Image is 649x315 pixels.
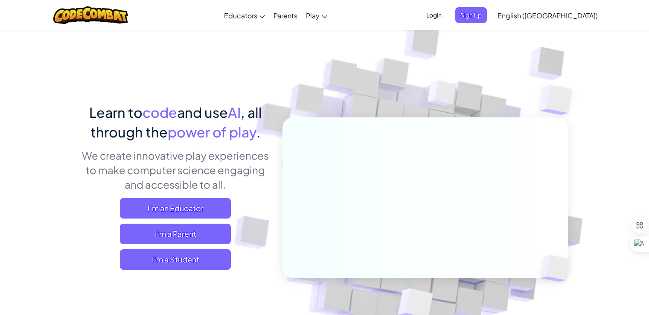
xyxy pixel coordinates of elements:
[168,123,256,140] span: power of play
[177,104,228,121] span: and use
[411,64,473,127] img: Overlap cubes
[522,64,596,136] img: Overlap cubes
[143,104,177,121] span: code
[421,7,447,23] button: Login
[493,4,602,27] a: English ([GEOGRAPHIC_DATA])
[120,224,231,244] a: I'm a Parent
[455,7,487,23] button: Sign Up
[526,237,590,300] img: Overlap cubes
[89,104,143,121] span: Learn to
[120,249,231,270] button: I'm a Student
[53,6,128,24] img: CodeCombat logo
[228,104,241,121] span: AI
[120,198,231,219] a: I'm an Educator
[498,11,598,20] span: English ([GEOGRAPHIC_DATA])
[224,11,257,20] span: Educators
[306,11,320,20] span: Play
[81,148,270,192] p: We create innovative play experiences to make computer science engaging and accessible to all.
[302,4,332,27] a: Play
[220,4,269,27] a: Educators
[269,4,302,27] a: Parents
[256,123,261,140] span: .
